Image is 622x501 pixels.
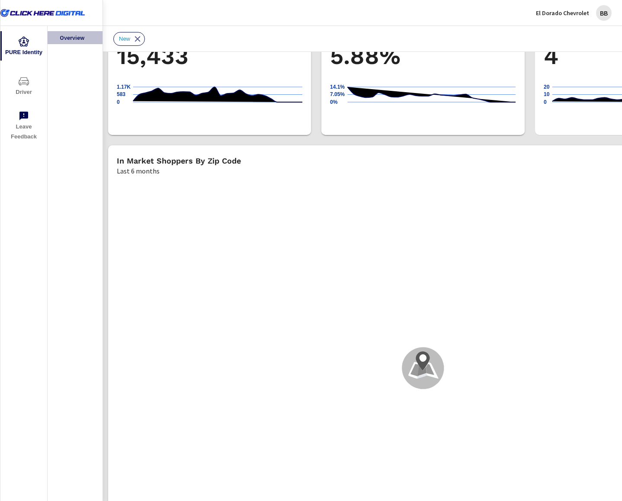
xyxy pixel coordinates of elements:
p: Last 6 months [117,166,160,176]
text: 10 [544,92,550,98]
text: 0 [117,99,120,105]
p: Week of [DATE] [486,109,516,126]
text: 1.17K [117,84,131,90]
div: New [113,32,145,46]
p: Week of [DATE] [552,109,582,126]
div: nav menu [0,26,47,145]
h5: In Market Shoppers by Zip Code [117,156,241,165]
p: El Dorado Chevrolet [536,9,589,17]
span: Leave Feedback [3,111,45,142]
p: Overview [60,33,96,42]
span: Driver [3,76,45,97]
text: 7.05% [330,92,345,98]
text: 14.1% [330,84,345,90]
h1: 5.88% [330,42,516,71]
p: Week of [DATE] [348,109,378,126]
text: 0% [330,99,338,105]
text: 583 [117,92,125,98]
div: Overview [48,31,103,44]
p: Week of [DATE] [272,109,302,126]
span: New [114,35,135,42]
span: PURE Identity [3,36,45,58]
h1: 15,433 [117,42,302,71]
text: 0 [544,99,547,105]
div: BB [596,5,612,21]
text: 20 [544,84,550,90]
p: Week of [DATE] [133,109,164,126]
